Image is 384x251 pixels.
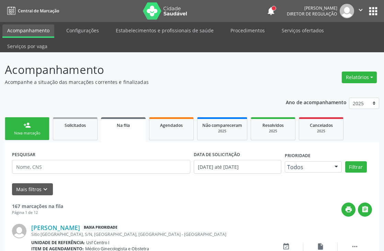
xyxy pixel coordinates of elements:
i:  [351,243,359,250]
div: 2025 [304,129,338,134]
span: Agendados [160,122,183,128]
i: keyboard_arrow_down [42,186,49,193]
div: Sitio [GEOGRAPHIC_DATA], S/N, [GEOGRAPHIC_DATA], [GEOGRAPHIC_DATA] - [GEOGRAPHIC_DATA] [31,231,269,237]
div: Nova marcação [10,131,44,136]
i:  [361,206,369,213]
a: Procedimentos [226,24,270,36]
b: Unidade de referência: [31,240,85,245]
div: 2025 [202,129,242,134]
div: [PERSON_NAME] [287,5,337,11]
i: event_available [282,243,290,250]
button:  [354,4,367,18]
i: insert_drive_file [317,243,324,250]
input: Nome, CNS [12,160,190,174]
a: [PERSON_NAME] [31,224,80,231]
span: Na fila [117,122,130,128]
i:  [357,6,364,14]
p: Ano de acompanhamento [286,98,347,106]
button: notifications [266,6,276,16]
span: Todos [287,164,328,171]
button: print [341,203,355,217]
i: print [345,206,352,213]
span: Central de Marcação [18,8,59,14]
img: img [340,4,354,18]
strong: 167 marcações na fila [12,203,63,209]
span: Baixa Prioridade [82,224,119,231]
div: person_add [23,121,31,129]
button: apps [367,5,379,17]
p: Acompanhamento [5,61,267,78]
button: Mais filtroskeyboard_arrow_down [12,183,53,195]
span: Cancelados [310,122,333,128]
span: Diretor de regulação [287,11,337,17]
input: Selecione um intervalo [194,160,281,174]
div: 2025 [256,129,290,134]
a: Estabelecimentos e profissionais de saúde [111,24,218,36]
button: Relatórios [342,72,377,83]
label: Prioridade [285,151,310,161]
a: Serviços por vaga [2,40,52,52]
button:  [358,203,372,217]
span: Usf Centro I [86,240,109,245]
p: Acompanhe a situação das marcações correntes e finalizadas [5,78,267,86]
a: Serviços ofertados [277,24,329,36]
label: DATA DE SOLICITAÇÃO [194,149,240,160]
div: Página 1 de 12 [12,210,63,216]
a: Central de Marcação [5,5,59,17]
button: Filtrar [345,161,367,173]
a: Acompanhamento [2,24,54,38]
span: Resolvidos [262,122,284,128]
span: Não compareceram [202,122,242,128]
label: PESQUISAR [12,149,35,160]
span: Solicitados [65,122,86,128]
a: Configurações [61,24,104,36]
